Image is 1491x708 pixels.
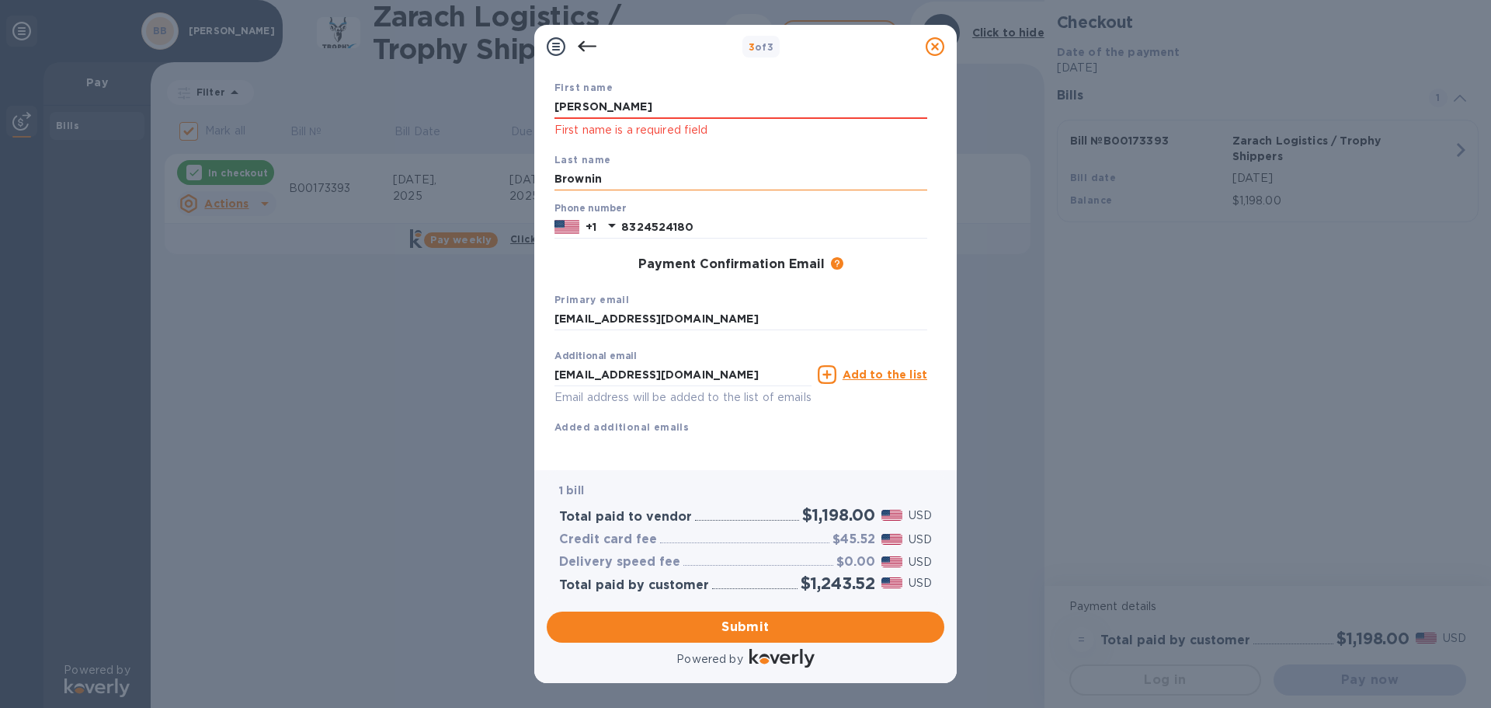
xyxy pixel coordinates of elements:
[749,41,774,53] b: of 3
[586,219,596,235] p: +1
[909,532,932,548] p: USD
[559,484,584,497] b: 1 bill
[909,554,932,570] p: USD
[554,168,927,191] input: Enter your last name
[554,96,927,119] input: Enter your first name
[554,121,927,139] p: First name is a required field
[559,555,680,570] h3: Delivery speed fee
[621,215,927,239] input: Enter your phone number
[559,578,709,593] h3: Total paid by customer
[881,556,902,567] img: USD
[676,651,742,668] p: Powered by
[559,510,692,525] h3: Total paid to vendor
[832,532,875,547] h3: $45.52
[554,363,812,386] input: Enter additional email
[836,555,875,570] h3: $0.00
[554,82,613,93] b: First name
[554,294,629,305] b: Primary email
[554,308,927,331] input: Enter your primary name
[802,505,875,525] h2: $1,198.00
[554,204,626,214] label: Phone number
[547,612,944,643] button: Submit
[554,352,637,361] label: Additional email
[554,389,812,406] p: Email address will be added to the list of emails
[559,532,657,547] h3: Credit card fee
[843,368,927,381] u: Add to the list
[749,649,815,668] img: Logo
[554,421,689,433] b: Added additional emails
[749,41,755,53] span: 3
[554,154,611,166] b: Last name
[559,618,932,637] span: Submit
[881,534,902,545] img: USD
[909,507,932,524] p: USD
[909,575,932,591] p: USD
[881,510,902,521] img: USD
[638,257,825,272] h3: Payment Confirmation Email
[554,218,579,235] img: US
[881,577,902,588] img: USD
[801,574,875,593] h2: $1,243.52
